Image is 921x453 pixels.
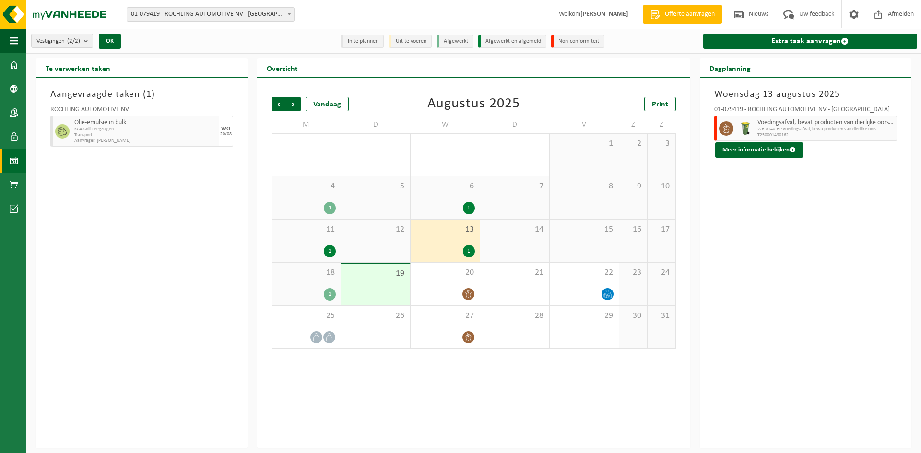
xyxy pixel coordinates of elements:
span: Aanvrager: [PERSON_NAME] [74,138,216,144]
span: Transport [74,132,216,138]
td: Z [619,116,648,133]
div: WO [221,126,230,132]
div: Augustus 2025 [427,97,520,111]
td: Z [648,116,676,133]
span: WB-0140-HP voedingsafval, bevat producten van dierlijke oors [757,127,894,132]
span: 27 [415,311,475,321]
span: 13 [415,224,475,235]
span: 14 [485,224,544,235]
count: (2/2) [67,38,80,44]
span: Volgende [286,97,301,111]
span: 18 [277,267,336,278]
li: Uit te voeren [389,35,432,48]
span: 4 [277,181,336,192]
span: Voedingsafval, bevat producten van dierlijke oorsprong, onverpakt, categorie 3 [757,119,894,127]
div: RÖCHLING AUTOMOTIVE NV [50,106,233,116]
span: Offerte aanvragen [662,10,717,19]
div: 01-079419 - RÖCHLING AUTOMOTIVE NV - [GEOGRAPHIC_DATA] [714,106,897,116]
span: 15 [555,224,614,235]
span: 31 [652,311,671,321]
span: KGA Colli Leegzuigen [74,127,216,132]
h2: Overzicht [257,58,307,77]
img: WB-0140-HPE-GN-50 [738,121,753,136]
span: 1 [146,90,152,99]
button: OK [99,34,121,49]
span: 22 [555,267,614,278]
div: 20/08 [220,132,232,137]
div: 2 [324,288,336,301]
td: V [550,116,619,133]
div: 2 [324,245,336,257]
span: 5 [346,181,405,192]
h2: Te verwerken taken [36,58,120,77]
span: 30 [624,311,642,321]
span: 1 [555,139,614,149]
span: 17 [652,224,671,235]
span: Vorige [272,97,286,111]
span: 2 [624,139,642,149]
span: 01-079419 - RÖCHLING AUTOMOTIVE NV - GIJZEGEM [127,8,294,21]
td: W [411,116,480,133]
h3: Woensdag 13 augustus 2025 [714,87,897,102]
span: 3 [652,139,671,149]
span: 19 [346,268,405,279]
span: 28 [485,311,544,321]
span: 01-079419 - RÖCHLING AUTOMOTIVE NV - GIJZEGEM [127,7,295,22]
div: 1 [463,245,475,257]
a: Print [644,97,676,111]
span: Vestigingen [36,34,80,48]
li: Non-conformiteit [551,35,604,48]
li: In te plannen [341,35,384,48]
span: 29 [555,311,614,321]
span: 11 [277,224,336,235]
span: Print [652,101,668,108]
div: Vandaag [306,97,349,111]
td: D [341,116,411,133]
span: 25 [277,311,336,321]
span: T250001490162 [757,132,894,138]
div: 1 [463,202,475,214]
span: 23 [624,267,642,278]
li: Afgewerkt [437,35,473,48]
span: Olie-emulsie in bulk [74,119,216,127]
span: 6 [415,181,475,192]
li: Afgewerkt en afgemeld [478,35,546,48]
span: 20 [415,267,475,278]
span: 10 [652,181,671,192]
strong: [PERSON_NAME] [580,11,628,18]
td: M [272,116,341,133]
button: Vestigingen(2/2) [31,34,93,48]
div: 1 [324,202,336,214]
span: 12 [346,224,405,235]
span: 9 [624,181,642,192]
span: 21 [485,267,544,278]
a: Offerte aanvragen [643,5,722,24]
span: 7 [485,181,544,192]
span: 16 [624,224,642,235]
span: 8 [555,181,614,192]
h2: Dagplanning [700,58,760,77]
a: Extra taak aanvragen [703,34,917,49]
button: Meer informatie bekijken [715,142,803,158]
span: 24 [652,267,671,278]
span: 26 [346,311,405,321]
td: D [480,116,550,133]
h3: Aangevraagde taken ( ) [50,87,233,102]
